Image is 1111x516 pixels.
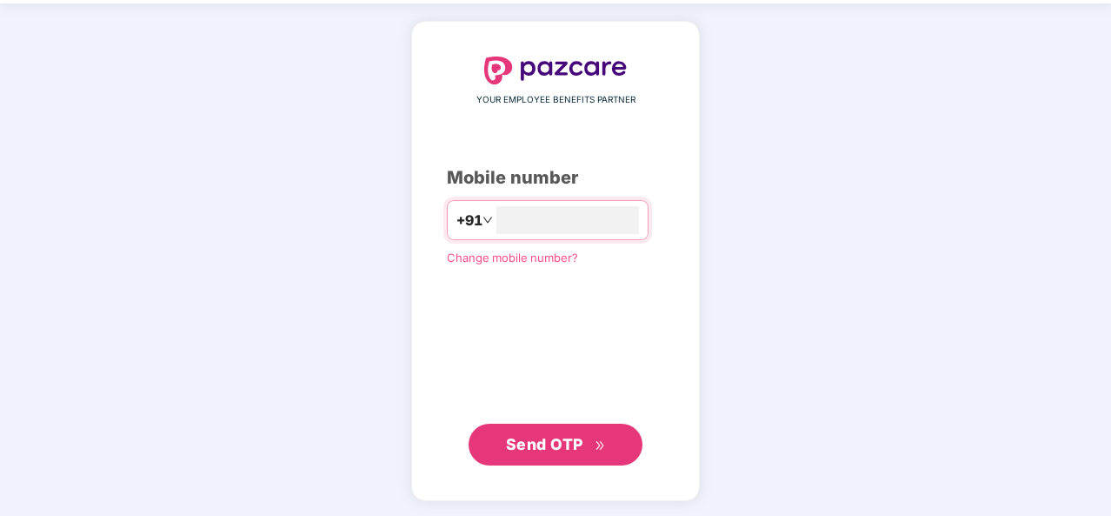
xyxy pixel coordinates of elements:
[482,215,493,225] span: down
[447,251,578,265] a: Change mobile number?
[456,210,482,231] span: +91
[469,424,642,466] button: Send OTPdouble-right
[447,164,664,191] div: Mobile number
[595,440,606,452] span: double-right
[484,57,627,84] img: logo
[506,435,583,453] span: Send OTP
[476,93,635,107] span: YOUR EMPLOYEE BENEFITS PARTNER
